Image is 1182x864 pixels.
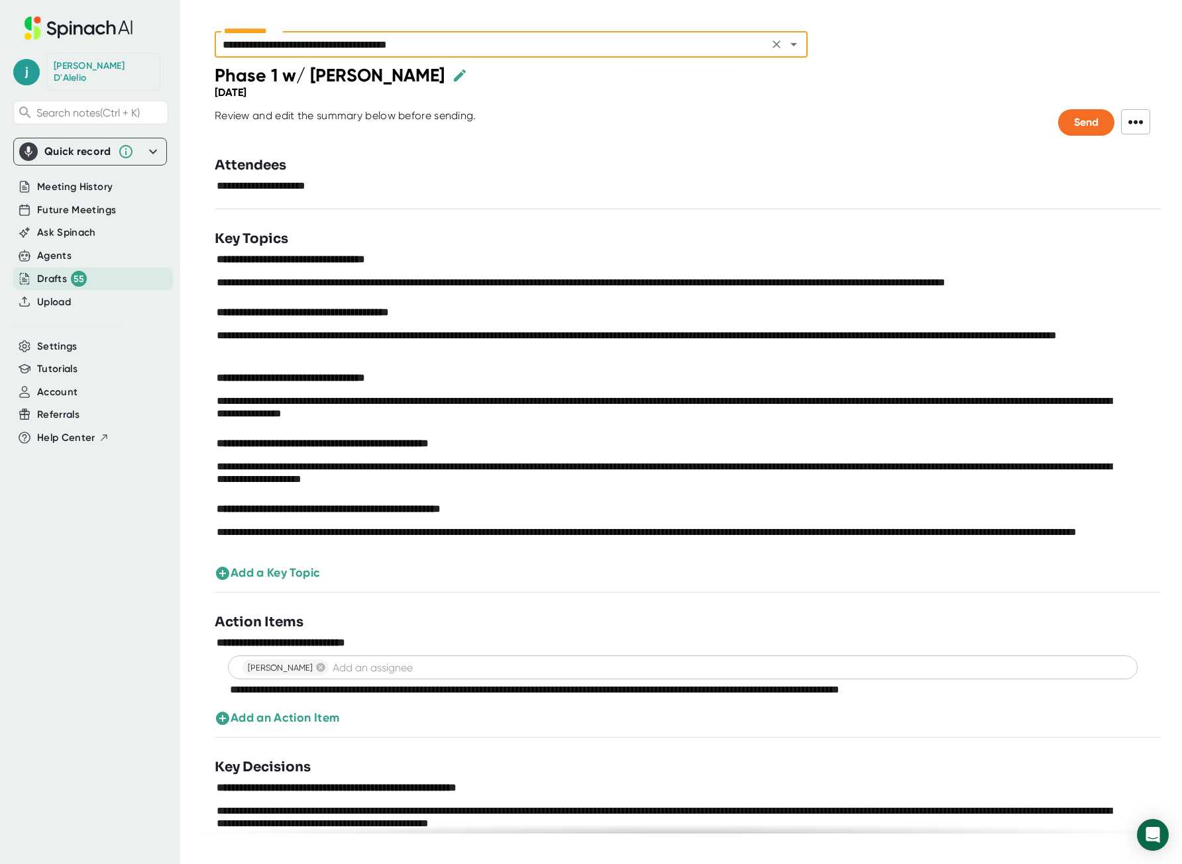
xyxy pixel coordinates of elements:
button: Add a Key Topic [215,564,320,582]
div: [DATE] [215,86,246,99]
div: Quick record [44,145,111,158]
span: [PERSON_NAME] [242,661,318,674]
button: Add an Action Item [215,709,339,727]
span: Help Center [37,430,95,446]
button: Upload [37,295,71,310]
div: Janel D'Alelio [54,60,153,83]
div: 55 [71,271,87,287]
div: [PERSON_NAME] [242,659,329,675]
button: Send [1058,109,1114,136]
h3: Key Decisions [215,757,311,777]
button: Open [784,35,803,54]
div: Drafts [37,271,87,287]
div: Review and edit the summary below before sending. [215,109,476,136]
h3: Key Topics [215,229,288,249]
div: Phase 1 w/ [PERSON_NAME] [215,64,445,86]
button: Clear [767,35,786,54]
button: Tutorials [37,361,78,377]
div: Open Intercom Messenger [1137,819,1169,851]
span: Search notes (Ctrl + K) [36,107,140,119]
div: Quick record [19,138,161,165]
button: Referrals [37,407,80,422]
input: Add an assignee [330,658,1124,677]
button: Agents [37,248,72,264]
button: Meeting History [37,179,113,195]
button: Future Meetings [37,203,116,218]
button: Ask Spinach [37,225,96,240]
h3: Attendees [215,156,286,175]
span: ••• [1121,109,1150,134]
h3: Action Items [215,612,303,632]
button: Drafts 55 [37,271,87,287]
span: j [13,59,40,85]
button: Settings [37,339,78,354]
span: Send [1074,116,1099,128]
button: Account [37,385,78,400]
button: Help Center [37,430,109,446]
